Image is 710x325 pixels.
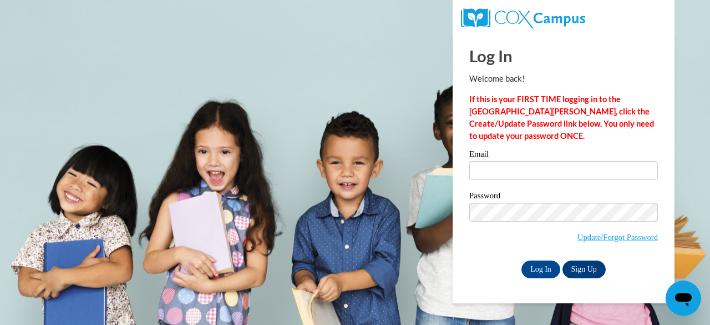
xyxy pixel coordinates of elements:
[469,44,658,67] h1: Log In
[577,233,658,242] a: Update/Forgot Password
[461,8,585,28] img: COX Campus
[469,94,654,141] strong: If this is your FIRST TIME logging in to the [GEOGRAPHIC_DATA][PERSON_NAME], click the Create/Upd...
[562,261,606,278] a: Sign Up
[666,281,701,316] iframe: Button to launch messaging window
[469,192,658,203] label: Password
[469,73,658,85] p: Welcome back!
[521,261,560,278] input: Log In
[469,150,658,161] label: Email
